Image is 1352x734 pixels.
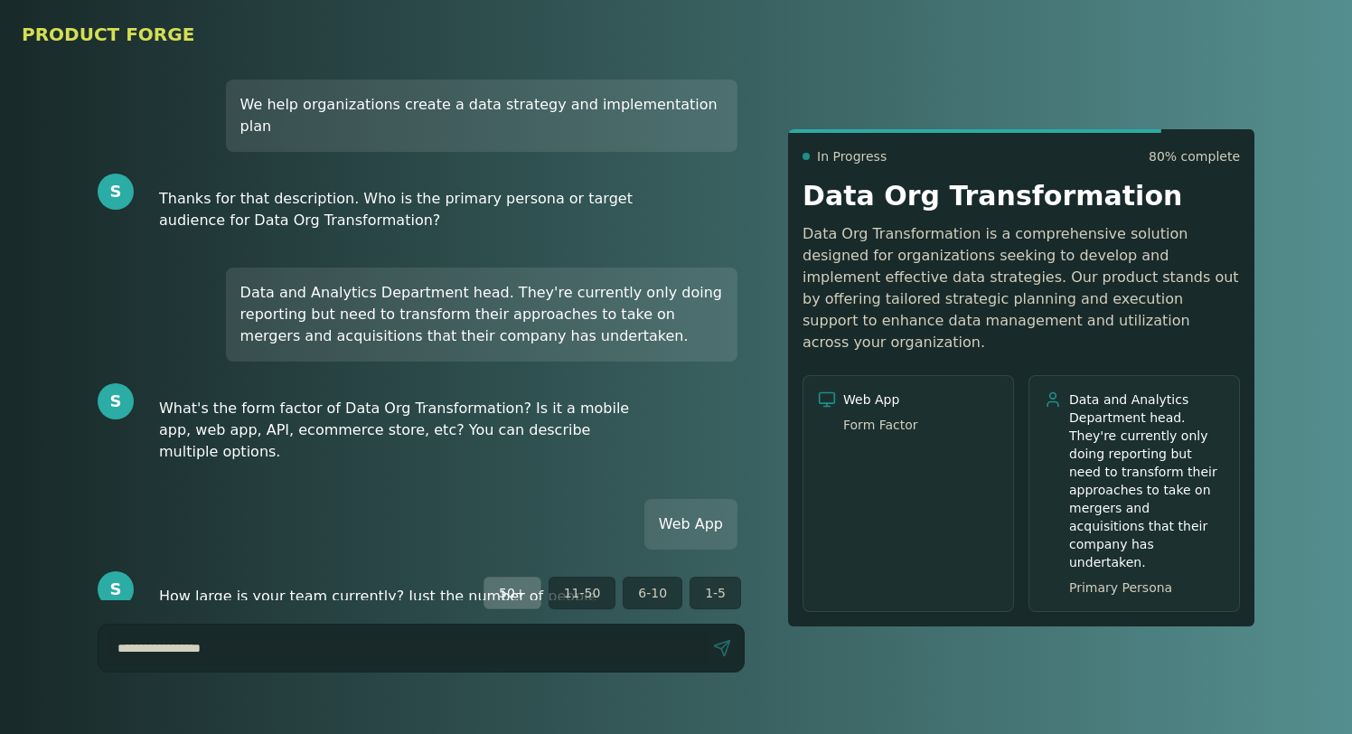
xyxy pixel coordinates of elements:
button: 6-10 [623,577,682,609]
div: What's the form factor of Data Org Transformation? Is it a mobile app, web app, API, ecommerce st... [145,383,656,477]
div: We help organizations create a data strategy and implementation plan [226,80,737,152]
h2: Data Org Transformation [803,180,1240,212]
h1: PRODUCT FORGE [22,22,1330,47]
div: Thanks for that description. Who is the primary persona or target audience for Data Org Transform... [145,174,656,246]
span: Primary Persona [1069,579,1225,597]
div: How large is your team currently? Just the number of people working on this product. [145,571,656,644]
div: Web App [644,499,737,550]
span: S [110,389,122,414]
button: 50+ [484,577,541,609]
span: In Progress [817,147,887,165]
div: Data and Analytics Department head. They're currently only doing reporting but need to transform ... [226,268,737,362]
p: Web App [843,391,918,597]
p: Data Org Transformation is a comprehensive solution designed for organizations seeking to develop... [803,223,1240,353]
span: 80 % complete [1149,147,1240,165]
button: 11-50 [549,577,616,609]
p: Data and Analytics Department head. They're currently only doing reporting but need to transform ... [1069,391,1225,597]
button: 1-5 [690,577,741,609]
span: S [110,179,122,204]
span: Form Factor [843,416,918,434]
